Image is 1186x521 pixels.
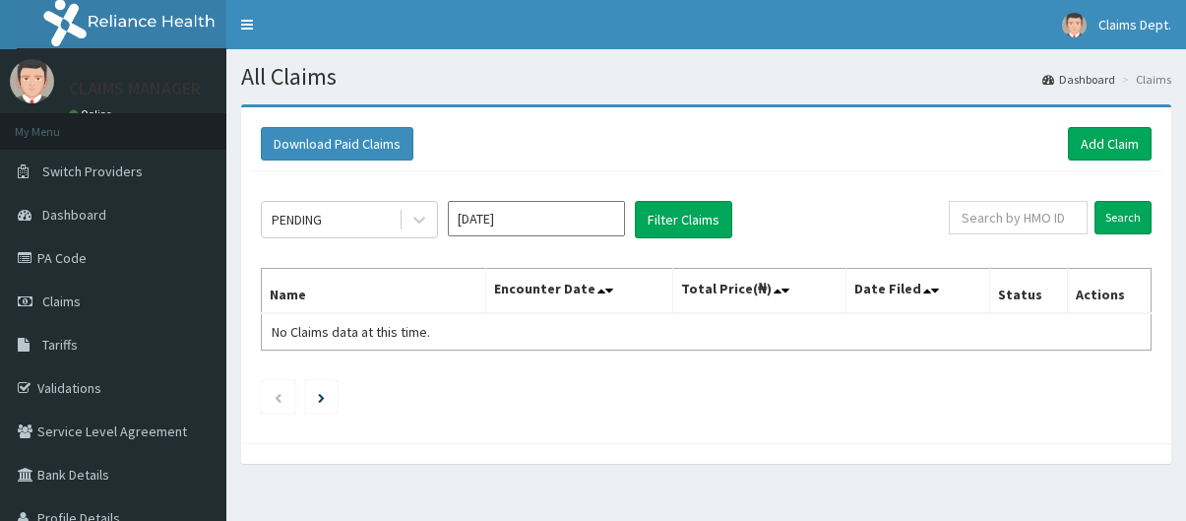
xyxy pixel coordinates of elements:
[261,127,413,161] button: Download Paid Claims
[846,269,990,314] th: Date Filed
[1062,13,1087,37] img: User Image
[990,269,1068,314] th: Status
[1117,71,1171,88] li: Claims
[272,323,430,341] span: No Claims data at this time.
[42,206,106,224] span: Dashboard
[949,201,1088,234] input: Search by HMO ID
[318,388,325,406] a: Next page
[42,336,78,354] span: Tariffs
[1042,71,1115,88] a: Dashboard
[448,201,625,236] input: Select Month and Year
[1067,269,1151,314] th: Actions
[241,64,1171,90] h1: All Claims
[262,269,486,314] th: Name
[42,293,81,310] span: Claims
[69,80,201,98] p: CLAIMS MANAGER
[42,163,143,180] span: Switch Providers
[1068,127,1152,161] a: Add Claim
[1094,201,1152,234] input: Search
[69,107,116,121] a: Online
[272,210,322,229] div: PENDING
[673,269,846,314] th: Total Price(₦)
[1098,16,1171,33] span: Claims Dept.
[635,201,732,238] button: Filter Claims
[10,59,54,103] img: User Image
[485,269,672,314] th: Encounter Date
[274,388,282,406] a: Previous page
